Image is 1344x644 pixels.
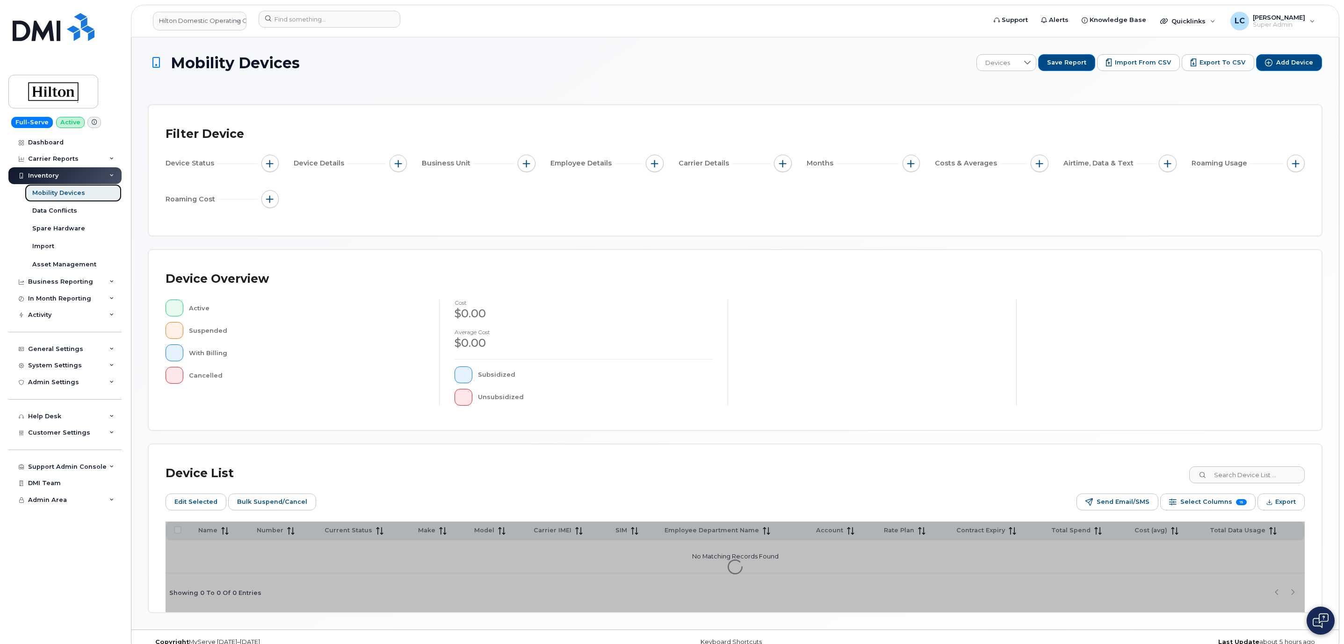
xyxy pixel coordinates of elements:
h4: Average cost [455,329,713,335]
span: Export to CSV [1199,58,1245,67]
div: Filter Device [166,122,244,146]
span: Devices [977,55,1019,72]
span: Import from CSV [1115,58,1171,67]
span: Send Email/SMS [1097,495,1149,509]
span: Airtime, Data & Text [1063,158,1136,168]
span: Export [1275,495,1296,509]
h4: cost [455,300,713,306]
span: Select Columns [1180,495,1232,509]
span: Business Unit [422,158,473,168]
div: Device Overview [166,267,269,291]
div: $0.00 [455,306,713,322]
div: $0.00 [455,335,713,351]
div: Subsidized [478,366,713,383]
span: Device Details [294,158,347,168]
span: Edit Selected [174,495,217,509]
div: Unsubsidized [478,389,713,406]
button: Send Email/SMS [1077,494,1158,510]
span: Employee Details [550,158,614,168]
button: Import from CSV [1097,54,1180,71]
span: Bulk Suspend/Cancel [237,495,307,509]
img: Open chat [1313,613,1329,628]
span: Mobility Devices [171,55,300,71]
span: Save Report [1047,58,1086,67]
button: Export to CSV [1182,54,1254,71]
span: Add Device [1276,58,1313,67]
span: Roaming Cost [166,194,218,204]
button: Save Report [1038,54,1095,71]
span: Carrier Details [679,158,732,168]
span: 15 [1236,499,1247,505]
span: Months [807,158,836,168]
button: Export [1257,494,1305,510]
span: Device Status [166,158,217,168]
button: Bulk Suspend/Cancel [228,494,316,510]
button: Add Device [1256,54,1322,71]
button: Select Columns 15 [1160,494,1256,510]
div: With Billing [189,344,425,361]
button: Edit Selected [166,494,226,510]
div: Active [189,300,425,316]
span: Roaming Usage [1192,158,1250,168]
div: Cancelled [189,367,425,384]
span: Costs & Averages [935,158,1000,168]
div: Device List [166,461,234,486]
input: Search Device List ... [1189,466,1305,483]
div: Suspended [189,322,425,339]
